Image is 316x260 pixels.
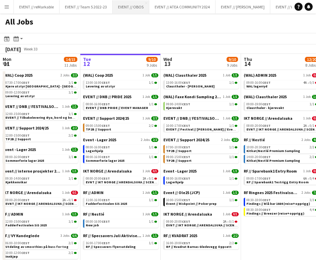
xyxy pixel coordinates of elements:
[5,112,77,119] a: 12:00-15:00CEST1/1EVENT // Tilbakelevering Øya, bord og benker
[302,138,311,142] span: 2 Jobs
[303,169,311,173] span: 1 Job
[86,81,110,84] span: 13:00-16:00
[5,81,30,84] span: 07:30-17:00
[151,169,158,173] span: 0/1
[262,145,271,149] span: CEST
[166,201,216,206] span: Event // Riskpoint // Poker prep
[5,158,44,163] span: Sommerferie lager 2025
[3,212,78,217] a: RF // ADMIN1 Job1/1
[86,149,103,153] span: Lagerhjelp
[69,81,73,84] span: 1/1
[163,116,239,137] div: EVENT // DNB // FESTIVALSOMMER 20251 Job1/110:00-17:00CEST1/1EVENT // Festival // [PERSON_NAME] /...
[229,198,234,202] span: 1/1
[71,191,78,195] span: 0/1
[21,112,30,116] span: CEST
[3,190,51,195] span: IKT NORGE // Arendalsuka
[21,133,30,138] span: CEST
[5,84,96,88] span: Kjøre utstyr Oslo - Arendal
[244,73,276,78] span: (WAL) ADMIN 2025
[163,116,239,121] a: EVENT // DNB // FESTIVALSOMMER 20251 Job1/1
[223,95,230,99] span: 1 Job
[215,0,270,13] button: EVENT // [PERSON_NAME]
[86,106,148,110] span: EVENT // DNB PRIDE // EVENT MANAGER
[86,201,127,206] span: Fadderfestivalen SiS 2025
[166,106,182,110] span: Kjørevakt
[166,158,192,163] span: TP2B // Support
[221,138,230,142] span: 2 Jobs
[149,103,154,106] span: 1/1
[86,177,157,180] div: •
[60,0,113,13] button: EVENT // Team 5 2022-23
[303,116,311,120] span: 1 Job
[3,169,78,190] div: Event // interne prosjekter 20251 Job1/109:30-14:00CEST1/1Kjøkkenvikar
[86,177,110,180] span: 08:00-20:00
[102,155,110,159] span: CEST
[182,102,190,106] span: CEST
[163,73,239,78] a: (WAL) Clausthaler 20251 Job1/1
[182,198,190,202] span: CEST
[223,73,230,77] span: 1 Job
[149,177,154,180] span: 0/1
[83,73,113,78] span: (WAL) Coop 2025
[166,145,237,153] a: 07:00-10:00CEST1/1TP2B // Support
[5,198,30,202] span: 08:00-20:00
[244,137,265,142] span: RF // Nestlé
[244,169,297,174] span: RF // Sparebank1 Entry Room
[303,95,311,99] span: 1 Job
[303,81,307,84] span: 4A
[62,126,70,130] span: 1 Job
[21,90,30,95] span: CEST
[246,149,300,153] span: Kitkat/Nestlé Premium Sampling
[232,169,239,173] span: 1/1
[143,73,150,77] span: 1 Job
[102,219,110,224] span: CEST
[113,0,149,13] button: EVENT // OBOS
[163,94,239,99] a: (WAL) Faxe Kondi Sampling 20251 Job1/1
[262,155,271,159] span: CEST
[21,80,30,85] span: CEST
[182,176,190,181] span: CEST
[182,155,190,159] span: CEST
[86,198,110,202] span: 11:00-16:00
[3,147,78,169] div: Event - Lager 20251 Job1/108:00-16:00CEST1/1Sommerferie lager 2025
[21,219,30,224] span: CEST
[166,155,190,159] span: 09:00-15:00
[86,219,157,227] a: 08:00-16:00CEST1/1New job
[62,148,70,152] span: 1 Job
[3,104,61,109] span: EVENT // DNB // FESTIVALSOMMER 2025
[232,95,239,99] span: 1/1
[246,180,309,184] span: RF // Sparebank1 Testrigg Entry Room
[244,94,287,99] span: (WAL) Clausthaler 2025
[102,80,110,85] span: CEST
[303,73,311,77] span: 1 Job
[163,212,212,217] span: IKT NORGE // Arendalsuka
[3,73,33,78] span: (WAL) Coop 2025
[246,103,271,106] span: 09:00-19:00
[71,73,78,77] span: 2/2
[86,155,157,162] a: 08:00-16:00CEST1/1Sommerferie lager 2025
[62,198,66,202] span: 2A
[86,103,110,106] span: 08:00-16:00
[86,198,157,206] a: 11:00-16:00CEST1/1Fadderfestivalen SiS 2025
[5,155,30,159] span: 08:00-16:00
[246,208,271,212] span: 08:30-18:00
[5,80,77,88] a: 07:30-17:00CEST1/1Kjøre utstyr [GEOGRAPHIC_DATA] - [GEOGRAPHIC_DATA]
[163,169,239,190] div: Event - Lager 20251 Job1/108:00-16:00CEST1/1Lagerhjelp
[302,191,311,195] span: 2 Jobs
[246,198,271,202] span: 08:30-18:00
[5,94,35,98] span: Levering av utstyr
[3,104,78,109] a: EVENT // DNB // FESTIVALSOMMER 20251 Job1/1
[246,211,304,216] span: Findings // Breezer (reise+opprigg)
[229,103,234,106] span: 1/1
[83,169,132,174] span: IKT NORGE // Arendalsuka
[163,137,239,142] a: EVENT // Support 2024/252 Jobs2/2
[5,90,77,98] a: 09:00-12:00CEST1/1Levering av utstyr
[3,125,78,147] div: EVENT // Support 2024/251 Job2/212:00-15:00CEST2/2TP2B // Support
[223,212,230,216] span: 1 Job
[3,125,49,131] span: EVENT // Support 2024/25
[163,169,239,174] a: Event - Lager 20251 Job1/1
[223,169,230,173] span: 1 Job
[143,212,150,216] span: 1 Job
[149,0,215,13] button: EVENT // ATEA COMMUNITY 2024
[3,125,78,131] a: EVENT // Support 2024/251 Job2/2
